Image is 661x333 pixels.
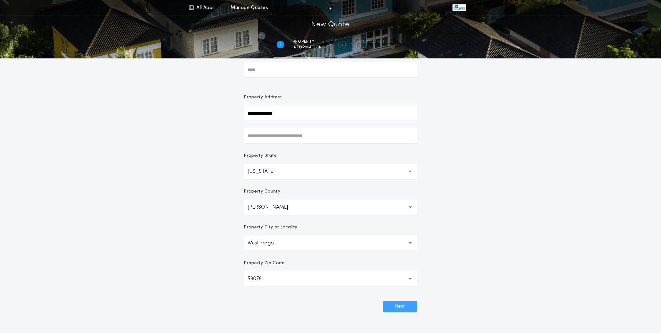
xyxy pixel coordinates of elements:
p: Property City or Locality [244,224,297,231]
span: Property [293,39,322,44]
span: details [355,45,385,50]
h1: New Quote [311,20,349,30]
button: [PERSON_NAME] [244,200,417,215]
p: Property Address [244,94,417,101]
button: West Fargo [244,236,417,251]
span: Transaction [355,39,385,44]
h2: 1 [280,42,281,47]
p: [PERSON_NAME] [248,204,298,211]
button: 58078 [244,271,417,287]
p: West Fargo [248,239,284,247]
input: Prepared For [244,62,417,77]
button: [US_STATE] [244,164,417,179]
p: Property State [244,153,277,159]
button: Next [383,301,417,312]
p: [US_STATE] [248,168,285,175]
h2: 2 [341,42,343,47]
span: information [293,45,322,50]
img: img [328,4,333,11]
p: Property Zip Code [244,260,285,266]
p: 58078 [248,275,272,283]
p: Property County [244,188,280,195]
img: vs-icon [453,4,466,11]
